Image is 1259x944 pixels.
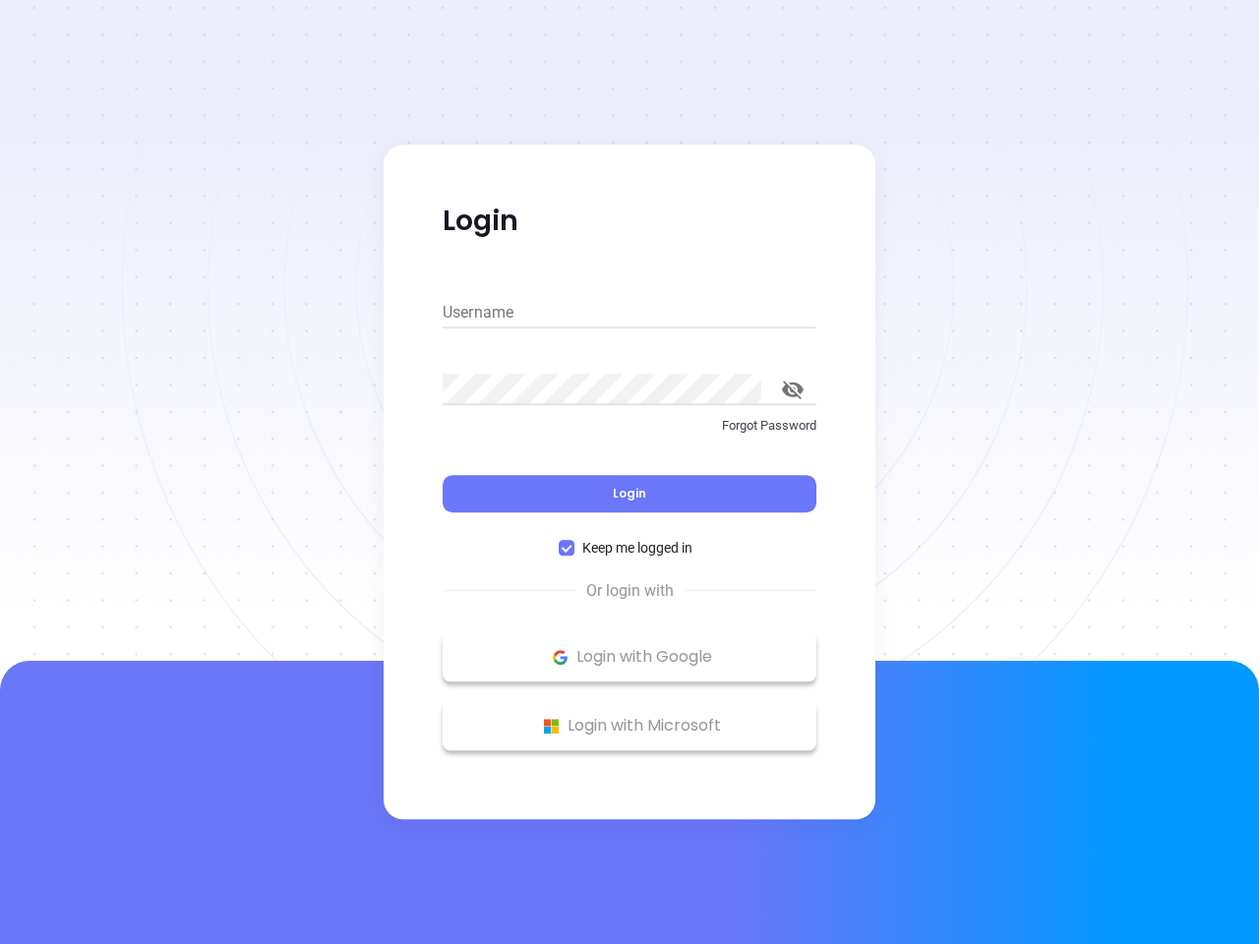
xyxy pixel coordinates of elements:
button: toggle password visibility [769,366,816,413]
span: Login [613,485,646,501]
span: Or login with [576,579,684,603]
button: Google Logo Login with Google [443,632,816,681]
img: Microsoft Logo [539,714,564,738]
img: Google Logo [548,645,572,670]
a: Forgot Password [443,416,816,451]
button: Microsoft Logo Login with Microsoft [443,701,816,750]
button: Login [443,475,816,512]
p: Forgot Password [443,416,816,436]
p: Login [443,204,816,239]
span: Keep me logged in [574,537,700,559]
p: Login with Google [452,642,807,672]
p: Login with Microsoft [452,711,807,740]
